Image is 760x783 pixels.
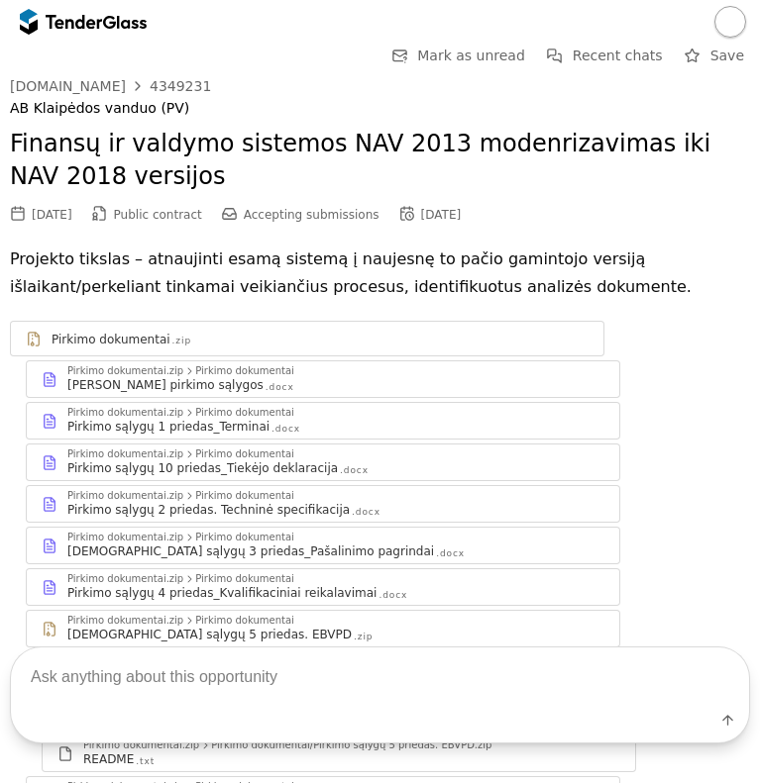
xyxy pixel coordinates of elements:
[26,360,620,398] a: Pirkimo dokumentai.zipPirkimo dokumentai[PERSON_NAME] pirkimo sąlygos.docx
[195,491,294,501] div: Pirkimo dokumentai
[385,44,531,68] button: Mark as unread
[52,332,170,347] div: Pirkimo dokumentai
[10,321,604,356] a: Pirkimo dokumentai.zip
[10,100,750,117] div: AB Klaipėdos vanduo (PV)
[10,245,750,301] p: Projekto tikslas – atnaujinti esamą sistemą į naujesnę to pačio gamintojo versiją išlaikant/perke...
[10,79,126,93] div: [DOMAIN_NAME]
[26,402,620,440] a: Pirkimo dokumentai.zipPirkimo dokumentaiPirkimo sąlygų 1 priedas_Terminai.docx
[244,208,380,222] span: Accepting submissions
[573,48,663,63] span: Recent chats
[32,208,72,222] div: [DATE]
[710,48,744,63] span: Save
[26,485,620,523] a: Pirkimo dokumentai.zipPirkimo dokumentaiPirkimo sąlygų 2 priedas. Techninė specifikacija.docx
[67,408,183,418] div: Pirkimo dokumentai.zip
[67,377,264,393] div: [PERSON_NAME] pirkimo sąlygos
[67,502,350,518] div: Pirkimo sąlygų 2 priedas. Techninė specifikacija
[195,574,294,584] div: Pirkimo dokumentai
[541,44,669,68] button: Recent chats
[340,464,369,477] div: .docx
[417,48,525,63] span: Mark as unread
[195,366,294,376] div: Pirkimo dokumentai
[67,585,377,601] div: Pirkimo sąlygų 4 priedas_Kvalifikaciniai reikalavimai
[67,449,183,459] div: Pirkimo dokumentai.zip
[379,589,407,602] div: .docx
[150,79,211,93] div: 4349231
[266,381,294,394] div: .docx
[10,128,750,194] h2: Finansų ir valdymo sistemos NAV 2013 modenrizavimas iki NAV 2018 versijos
[67,491,183,501] div: Pirkimo dokumentai.zip
[26,443,620,481] a: Pirkimo dokumentai.zipPirkimo dokumentaiPirkimo sąlygų 10 priedas_Tiekėjo deklaracija.docx
[26,568,620,606] a: Pirkimo dokumentai.zipPirkimo dokumentaiPirkimo sąlygų 4 priedas_Kvalifikaciniai reikalavimai.docx
[67,574,183,584] div: Pirkimo dokumentai.zip
[679,44,750,68] button: Save
[67,543,434,559] div: [DEMOGRAPHIC_DATA] sąlygų 3 priedas_Pašalinimo pagrindai
[195,533,294,542] div: Pirkimo dokumentai
[26,527,620,564] a: Pirkimo dokumentai.zipPirkimo dokumentai[DEMOGRAPHIC_DATA] sąlygų 3 priedas_Pašalinimo pagrindai....
[172,335,191,347] div: .zip
[67,419,270,435] div: Pirkimo sąlygų 1 priedas_Terminai
[10,78,211,94] a: [DOMAIN_NAME]4349231
[67,533,183,542] div: Pirkimo dokumentai.zip
[67,460,338,476] div: Pirkimo sąlygų 10 priedas_Tiekėjo deklaracija
[195,408,294,418] div: Pirkimo dokumentai
[352,506,380,519] div: .docx
[421,208,462,222] div: [DATE]
[114,208,202,222] span: Public contract
[271,423,300,436] div: .docx
[195,449,294,459] div: Pirkimo dokumentai
[436,547,465,560] div: .docx
[67,366,183,376] div: Pirkimo dokumentai.zip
